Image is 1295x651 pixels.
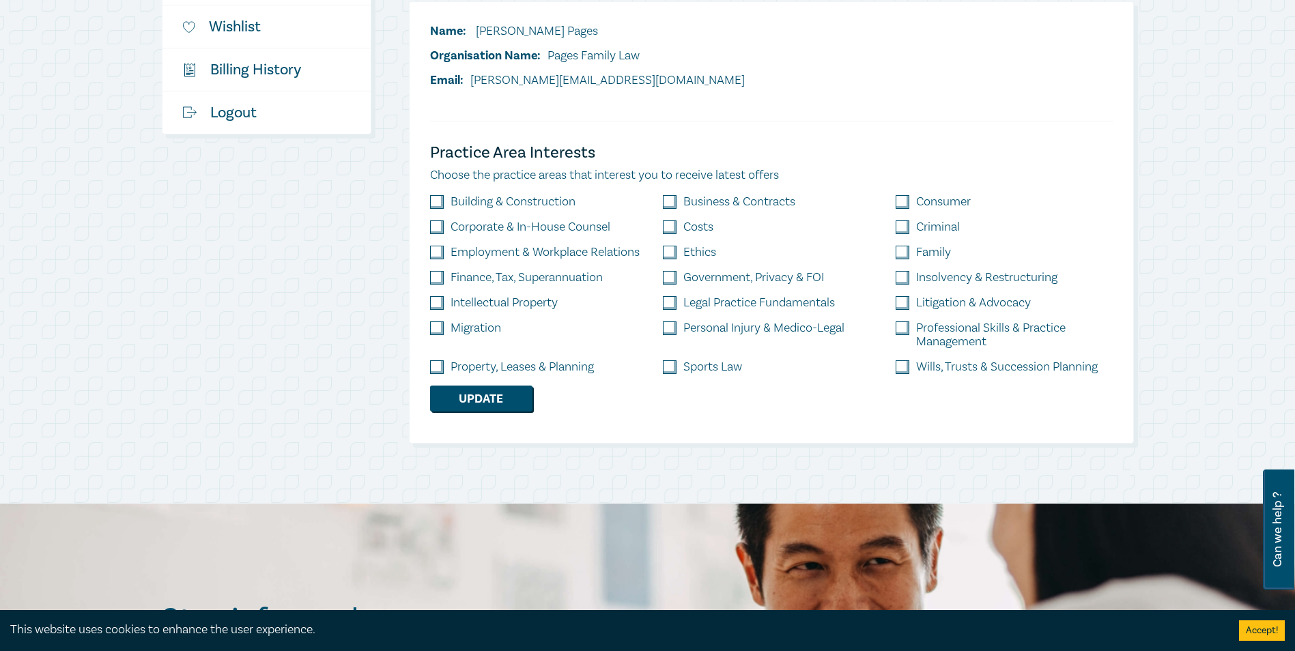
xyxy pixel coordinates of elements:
[683,246,716,259] label: Ethics
[683,321,844,335] label: Personal Injury & Medico-Legal
[683,220,713,234] label: Costs
[1239,620,1285,641] button: Accept cookies
[430,72,745,89] li: [PERSON_NAME][EMAIL_ADDRESS][DOMAIN_NAME]
[430,72,464,88] span: Email:
[683,360,742,374] label: Sports Law
[430,167,1113,184] p: Choose the practice areas that interest you to receive latest offers
[10,621,1219,639] div: This website uses cookies to enhance the user experience.
[916,246,951,259] label: Family
[451,360,594,374] label: Property, Leases & Planning
[162,5,371,48] a: Wishlist
[430,386,532,411] button: Update
[162,91,371,134] a: Logout
[451,220,610,234] label: Corporate & In-House Counsel
[916,271,1057,285] label: Insolvency & Restructuring
[430,48,541,63] span: Organisation Name:
[451,195,575,209] label: Building & Construction
[186,66,188,72] tspan: $
[451,271,603,285] label: Finance, Tax, Superannuation
[916,195,971,209] label: Consumer
[916,296,1031,310] label: Litigation & Advocacy
[916,220,960,234] label: Criminal
[430,23,466,39] span: Name:
[683,195,795,209] label: Business & Contracts
[683,271,824,285] label: Government, Privacy & FOI
[162,602,484,637] h2: Stay informed.
[683,296,835,310] label: Legal Practice Fundamentals
[430,47,745,65] li: Pages Family Law
[451,246,640,259] label: Employment & Workplace Relations
[451,296,558,310] label: Intellectual Property
[430,142,1113,164] h4: Practice Area Interests
[916,360,1098,374] label: Wills, Trusts & Succession Planning
[430,23,745,40] li: [PERSON_NAME] Pages
[916,321,1112,349] label: Professional Skills & Practice Management
[162,48,371,91] a: $Billing History
[451,321,501,335] label: Migration
[1271,478,1284,581] span: Can we help ?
